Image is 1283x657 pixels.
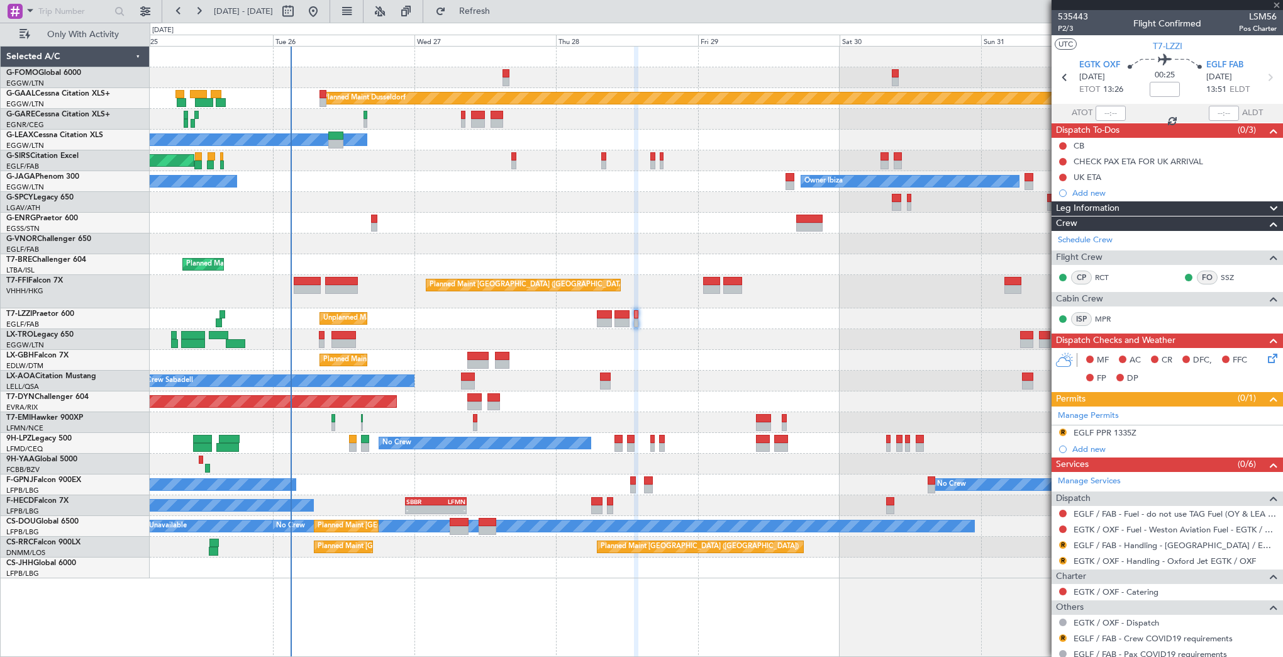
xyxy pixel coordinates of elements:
a: DNMM/LOS [6,548,45,558]
span: Services [1056,458,1089,472]
span: 9H-YAA [6,456,35,463]
a: LX-AOACitation Mustang [6,373,96,380]
div: Mon 25 [131,35,273,46]
div: [DATE] [152,25,174,36]
span: LX-GBH [6,352,34,359]
span: LX-AOA [6,373,35,380]
div: UK ETA [1074,172,1101,182]
div: CB [1074,140,1084,151]
a: EDLW/DTM [6,361,43,371]
button: R [1059,429,1067,436]
a: LELL/QSA [6,382,39,391]
div: Planned Maint [GEOGRAPHIC_DATA] ([GEOGRAPHIC_DATA]) [601,537,799,556]
span: FFC [1233,354,1247,367]
span: T7-EMI [6,414,31,422]
button: R [1059,557,1067,564]
a: G-GAALCessna Citation XLS+ [6,90,110,98]
a: G-SIRSCitation Excel [6,152,79,160]
span: G-GARE [6,111,35,118]
span: Permits [1056,392,1086,407]
span: CS-JHH [6,559,33,567]
a: EGTK / OXF - Handling - Oxford Jet EGTK / OXF [1074,556,1256,566]
a: EVRA/RIX [6,403,38,412]
span: Crew [1056,216,1077,231]
a: CS-RRCFalcon 900LX [6,539,81,546]
span: Flight Crew [1056,250,1102,265]
div: LFMN [436,498,465,505]
a: LX-GBHFalcon 7X [6,352,69,359]
a: RCT [1095,272,1123,283]
a: FCBB/BZV [6,465,40,474]
a: Manage Services [1058,475,1121,488]
span: 13:26 [1103,84,1123,96]
button: UTC [1055,38,1077,50]
span: CR [1162,354,1172,367]
a: EGNR/CEG [6,120,44,130]
a: LFPB/LBG [6,507,39,516]
span: Dispatch Checks and Weather [1056,334,1175,348]
span: Leg Information [1056,201,1119,216]
a: LFMN/NCE [6,424,43,433]
a: EGTK / OXF - Dispatch [1074,617,1159,628]
button: Refresh [430,1,505,21]
span: G-FOMO [6,69,38,77]
div: SBBR [406,498,436,505]
input: Trip Number [38,2,111,21]
div: Planned Maint [GEOGRAPHIC_DATA] ([GEOGRAPHIC_DATA]) [318,537,516,556]
a: EGGW/LTN [6,340,44,350]
span: ELDT [1230,84,1250,96]
div: A/C Unavailable [135,517,187,536]
a: LGAV/ATH [6,203,40,213]
span: T7-LZZI [1153,40,1182,53]
a: MPR [1095,313,1123,325]
span: Refresh [448,7,501,16]
div: Sat 30 [840,35,981,46]
a: EGGW/LTN [6,182,44,192]
a: EGTK / OXF - Fuel - Weston Aviation Fuel - EGTK / OXF [1074,524,1277,535]
a: 9H-YAAGlobal 5000 [6,456,77,463]
div: - [436,506,465,514]
a: G-FOMOGlobal 6000 [6,69,81,77]
div: - [406,506,436,514]
a: T7-FFIFalcon 7X [6,277,63,284]
a: CS-JHHGlobal 6000 [6,559,76,567]
div: No Crew [937,475,966,494]
span: (0/3) [1238,123,1256,137]
span: P2/3 [1058,23,1088,34]
span: Pos Charter [1239,23,1277,34]
a: 9H-LPZLegacy 500 [6,435,72,442]
button: R [1059,541,1067,549]
a: T7-LZZIPraetor 600 [6,310,74,318]
a: T7-DYNChallenger 604 [6,393,89,401]
span: DFC, [1193,354,1212,367]
div: Add new [1072,188,1277,198]
a: Manage Permits [1058,410,1119,422]
span: Only With Activity [33,30,133,39]
a: LFPB/LBG [6,527,39,537]
span: [DATE] [1206,71,1232,84]
span: G-SIRS [6,152,30,160]
div: EGLF PPR 1335Z [1074,427,1136,438]
span: 13:51 [1206,84,1226,96]
div: Planned Maint Nice ([GEOGRAPHIC_DATA]) [323,351,464,369]
a: LFPB/LBG [6,569,39,578]
div: Planned Maint Warsaw ([GEOGRAPHIC_DATA]) [186,255,338,274]
span: F-HECD [6,497,34,505]
a: LTBA/ISL [6,266,35,275]
div: Sun 31 [981,35,1123,46]
a: EGGW/LTN [6,79,44,88]
span: MF [1097,354,1109,367]
a: CS-DOUGlobal 6500 [6,518,79,525]
span: T7-DYN [6,393,35,401]
span: 00:25 [1155,69,1175,82]
a: G-JAGAPhenom 300 [6,173,79,181]
a: F-HECDFalcon 7X [6,497,69,505]
span: ETOT [1079,84,1100,96]
div: Unplanned Maint [GEOGRAPHIC_DATA] ([GEOGRAPHIC_DATA]) [323,309,530,328]
a: EGLF / FAB - Crew COVID19 requirements [1074,633,1233,644]
span: (0/1) [1238,391,1256,405]
a: G-VNORChallenger 650 [6,235,91,243]
a: EGLF/FAB [6,320,39,329]
span: Dispatch [1056,491,1091,506]
a: EGLF/FAB [6,162,39,171]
